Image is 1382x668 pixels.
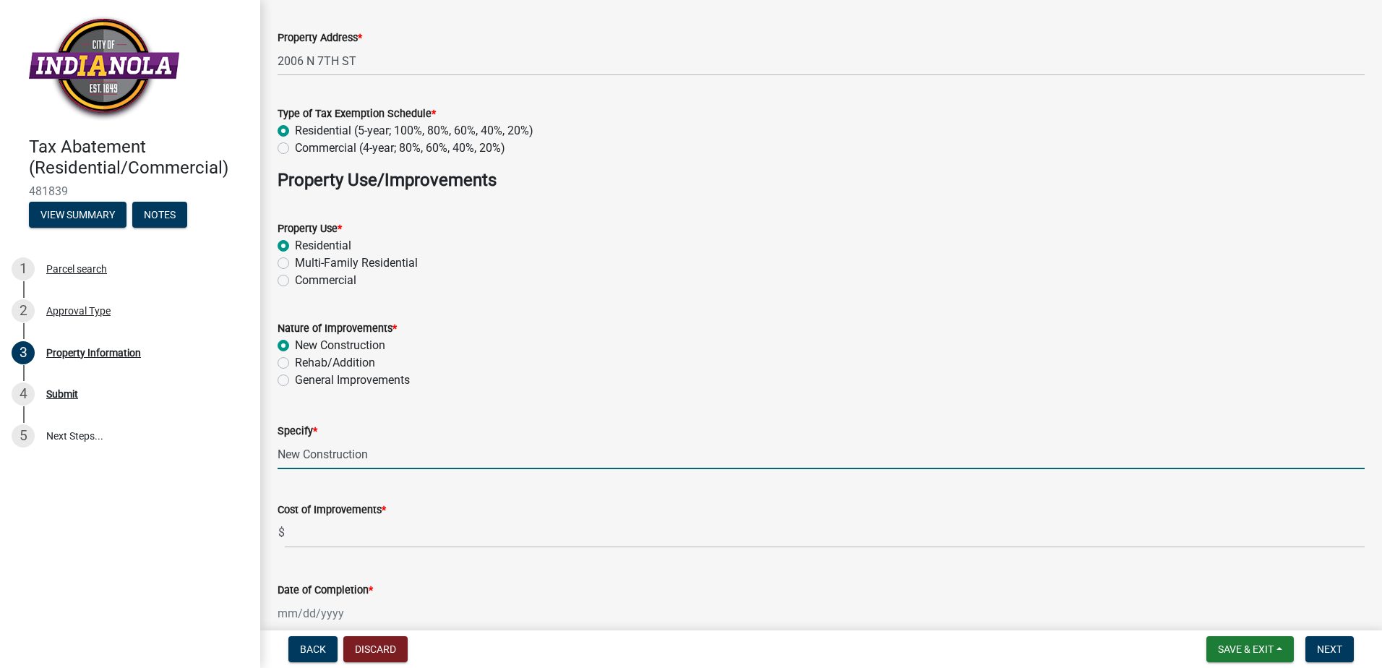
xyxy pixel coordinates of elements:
[46,389,78,399] div: Submit
[46,348,141,358] div: Property Information
[1305,636,1354,662] button: Next
[278,505,386,515] label: Cost of Improvements
[278,109,436,119] label: Type of Tax Exemption Schedule
[29,210,126,221] wm-modal-confirm: Summary
[295,237,351,254] label: Residential
[46,264,107,274] div: Parcel search
[278,224,342,234] label: Property Use
[295,140,505,157] label: Commercial (4-year; 80%, 60%, 40%, 20%)
[1317,643,1342,655] span: Next
[295,372,410,389] label: General Improvements
[343,636,408,662] button: Discard
[300,643,326,655] span: Back
[295,272,356,289] label: Commercial
[29,202,126,228] button: View Summary
[1206,636,1294,662] button: Save & Exit
[132,202,187,228] button: Notes
[12,382,35,406] div: 4
[288,636,338,662] button: Back
[278,170,497,190] strong: Property Use/Improvements
[12,341,35,364] div: 3
[12,299,35,322] div: 2
[132,210,187,221] wm-modal-confirm: Notes
[46,306,111,316] div: Approval Type
[29,137,249,179] h4: Tax Abatement (Residential/Commercial)
[29,184,231,198] span: 481839
[278,324,397,334] label: Nature of Improvements
[12,257,35,281] div: 1
[1218,643,1274,655] span: Save & Exit
[278,427,317,437] label: Specify
[295,337,385,354] label: New Construction
[278,33,362,43] label: Property Address
[295,254,418,272] label: Multi-Family Residential
[29,15,179,121] img: City of Indianola, Iowa
[295,354,375,372] label: Rehab/Addition
[278,586,373,596] label: Date of Completion
[12,424,35,448] div: 5
[295,122,533,140] label: Residential (5-year; 100%, 80%, 60%, 40%, 20%)
[278,518,286,548] span: $
[278,599,410,628] input: mm/dd/yyyy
